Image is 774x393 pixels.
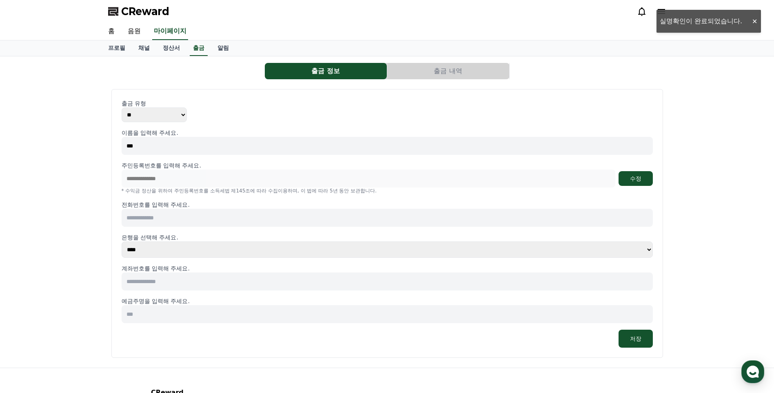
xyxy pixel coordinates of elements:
[122,264,653,272] p: 계좌번호를 입력해 주세요.
[211,40,235,56] a: 알림
[102,40,132,56] a: 프로필
[122,297,653,305] p: 예금주명을 입력해 주세요.
[122,161,201,170] p: 주민등록번호를 입력해 주세요.
[156,40,186,56] a: 정산서
[122,99,653,107] p: 출금 유형
[26,271,31,278] span: 홈
[121,23,147,40] a: 음원
[102,23,121,40] a: 홈
[387,63,510,79] a: 출금 내역
[132,40,156,56] a: 채널
[2,259,54,279] a: 홈
[105,259,157,279] a: 설정
[122,188,653,194] p: * 수익금 정산을 위하여 주민등록번호를 소득세법 제145조에 따라 수집이용하며, 이 법에 따라 5년 동안 보관합니다.
[152,23,188,40] a: 마이페이지
[387,63,509,79] button: 출금 내역
[619,330,653,348] button: 저장
[265,63,387,79] button: 출금 정보
[75,272,84,278] span: 대화
[121,5,169,18] span: CReward
[122,129,653,137] p: 이름을 입력해 주세요.
[108,5,169,18] a: CReward
[619,171,653,186] button: 수정
[190,40,208,56] a: 출금
[122,201,653,209] p: 전화번호를 입력해 주세요.
[54,259,105,279] a: 대화
[126,271,136,278] span: 설정
[122,233,653,241] p: 은행을 선택해 주세요.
